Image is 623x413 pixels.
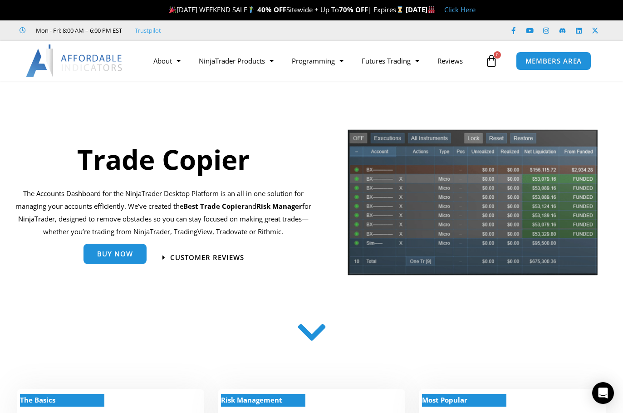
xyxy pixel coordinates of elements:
strong: The Basics [20,395,55,404]
a: MEMBERS AREA [516,52,592,70]
a: About [144,50,190,71]
a: Trustpilot [135,25,161,36]
strong: Risk Management [221,395,282,404]
span: Buy Now [97,251,133,257]
img: 🏌️‍♂️ [248,6,255,13]
span: [DATE] WEEKEND SALE Sitewide + Up To | Expires [167,5,405,14]
a: Buy Now [83,244,147,264]
a: Customer Reviews [162,254,244,261]
a: NinjaTrader Products [190,50,283,71]
span: Mon - Fri: 8:00 AM – 6:00 PM EST [34,25,122,36]
img: 🎉 [169,6,176,13]
img: LogoAI | Affordable Indicators – NinjaTrader [26,44,123,77]
div: Open Intercom Messenger [592,382,614,404]
a: Futures Trading [353,50,428,71]
strong: Most Popular [422,395,467,404]
img: ⌛ [397,6,403,13]
strong: [DATE] [406,5,435,14]
span: Customer Reviews [170,254,244,261]
a: Programming [283,50,353,71]
img: tradecopier | Affordable Indicators – NinjaTrader [347,128,598,282]
p: The Accounts Dashboard for the NinjaTrader Desktop Platform is an all in one solution for managin... [7,187,319,238]
strong: 40% OFF [257,5,286,14]
strong: Risk Manager [256,202,302,211]
span: MEMBERS AREA [525,58,582,64]
img: 🏭 [428,6,435,13]
a: Reviews [428,50,472,71]
h1: Trade Copier [7,140,319,178]
span: 0 [494,51,501,59]
a: 0 [471,48,511,74]
a: Click Here [444,5,476,14]
nav: Menu [144,50,483,71]
b: Best Trade Copier [183,202,245,211]
strong: 70% OFF [339,5,368,14]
